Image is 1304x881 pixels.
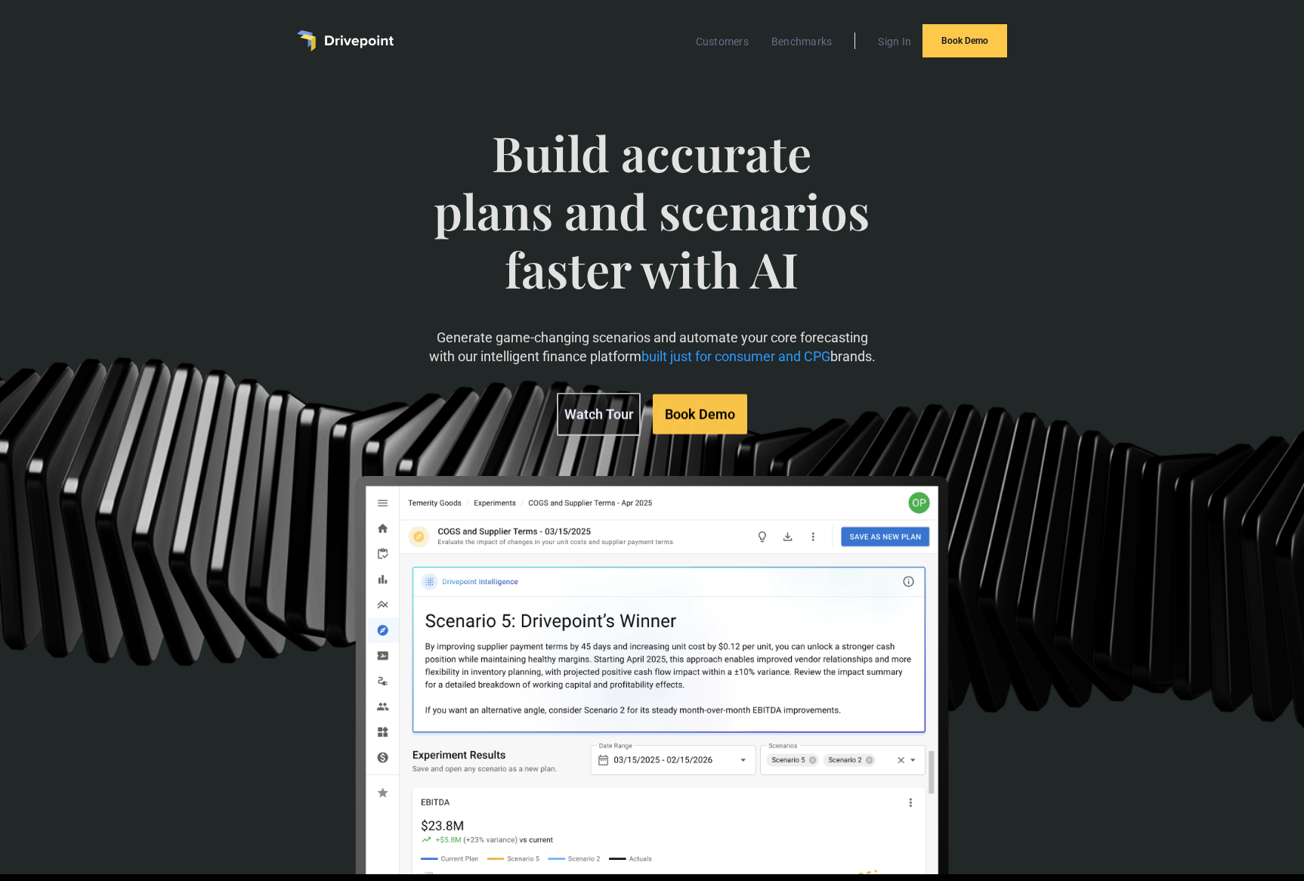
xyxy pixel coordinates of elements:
span: built just for consumer and CPG [641,349,830,365]
span: Build accurate plans and scenarios faster with AI [428,124,876,328]
a: Sign In [870,32,919,51]
p: Generate game-changing scenarios and automate your core forecasting with our intelligent finance ... [428,328,876,366]
a: Book Demo [653,394,747,434]
a: Customers [688,32,756,51]
a: Book Demo [922,24,1007,57]
a: Watch Tour [557,392,641,435]
a: home [297,30,394,51]
a: Benchmarks [764,32,840,51]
